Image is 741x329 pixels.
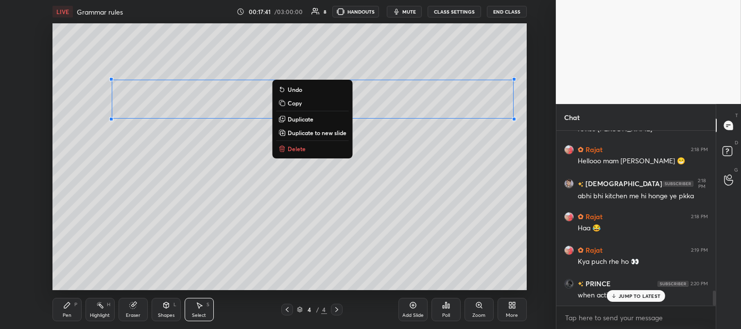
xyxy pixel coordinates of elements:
div: L [173,302,176,307]
div: 2:18 PM [695,178,708,190]
div: Select [192,313,206,318]
img: 6560fafc2a1b45308aaeb78f4450ca24.jpg [564,245,574,255]
h6: Rajat [584,211,603,222]
img: Learner_Badge_hustler_a18805edde.svg [578,247,584,253]
div: Add Slide [402,313,424,318]
p: JUMP TO LATEST [619,293,660,299]
p: Duplicate to new slide [288,129,346,137]
div: Eraser [126,313,140,318]
h6: PRINCE [584,278,611,289]
div: 4 [305,307,314,312]
div: Pen [63,313,71,318]
div: Highlight [90,313,110,318]
span: mute [402,8,416,15]
div: S [207,302,209,307]
img: 6560fafc2a1b45308aaeb78f4450ca24.jpg [564,145,574,155]
img: 630e2be191304698913bfa3794a83ab5.jpg [564,179,574,189]
img: no-rating-badge.077c3623.svg [578,182,584,187]
div: Shapes [158,313,174,318]
div: Poll [442,313,450,318]
button: mute [387,6,422,17]
div: when action is felt [578,291,708,300]
button: Undo [276,84,348,95]
p: Chat [556,104,587,130]
button: Duplicate to new slide [276,127,348,139]
button: Copy [276,97,348,109]
img: 6560fafc2a1b45308aaeb78f4450ca24.jpg [564,212,574,222]
p: Delete [288,145,306,153]
div: 8 [324,9,327,14]
h6: Rajat [584,245,603,255]
button: Duplicate [276,113,348,125]
h6: [DEMOGRAPHIC_DATA] [584,179,662,189]
p: Copy [288,99,302,107]
div: LIVE [52,6,73,17]
div: P [74,302,77,307]
div: Hellooo mam [PERSON_NAME] 😁 [578,156,708,166]
h4: Grammar rules [77,7,123,17]
div: grid [556,131,716,306]
img: 4P8fHbbgJtejmAAAAAElFTkSuQmCC [657,281,689,287]
img: 4P8fHbbgJtejmAAAAAElFTkSuQmCC [662,181,693,187]
p: Undo [288,86,302,93]
div: 2:18 PM [691,147,708,153]
div: Kya puch rhe ho 👀 [578,257,708,267]
div: abhi bhi kitchen me hi honge ye pkka [578,191,708,201]
button: CLASS SETTINGS [428,6,481,17]
button: End Class [487,6,527,17]
img: Learner_Badge_hustler_a18805edde.svg [578,214,584,220]
p: T [735,112,738,119]
div: 2:19 PM [691,247,708,253]
p: D [735,139,738,146]
button: HANDOUTS [332,6,379,17]
div: Haa 😂 [578,224,708,233]
div: Zoom [472,313,485,318]
div: 2:18 PM [691,214,708,220]
div: H [107,302,110,307]
div: 4 [321,305,327,314]
p: G [734,166,738,173]
div: / [316,307,319,312]
img: no-rating-badge.077c3623.svg [578,282,584,287]
button: Delete [276,143,348,155]
p: Duplicate [288,115,313,123]
div: More [506,313,518,318]
div: 2:20 PM [690,281,708,287]
h6: Rajat [584,144,603,155]
img: Learner_Badge_hustler_a18805edde.svg [578,147,584,153]
img: 3fb1fb7925134e51ae6eba03aac1c5c6.jpg [564,279,574,289]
